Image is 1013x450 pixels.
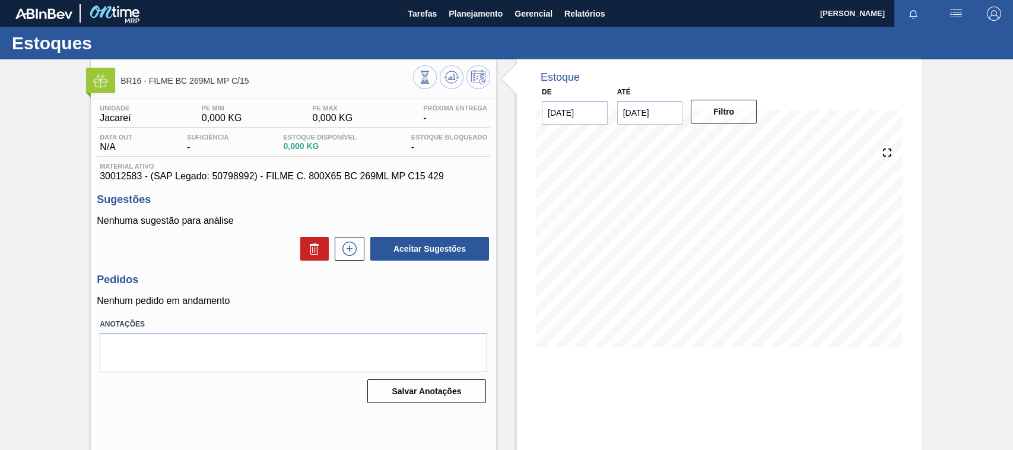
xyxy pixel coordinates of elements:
[542,101,608,125] input: dd/mm/yyyy
[93,73,108,88] img: Ícone
[411,134,487,141] span: Estoque Bloqueado
[97,134,135,153] div: N/A
[97,194,490,206] h3: Sugestões
[564,7,605,21] span: Relatórios
[466,65,490,89] button: Programar Estoque
[184,134,231,153] div: -
[408,134,490,153] div: -
[100,316,487,333] label: Anotações
[367,379,486,403] button: Salvar Anotações
[691,100,757,123] button: Filtro
[294,237,329,261] div: Excluir Sugestões
[283,142,356,151] span: 0,000 KG
[100,113,131,123] span: Jacareí
[97,296,490,306] p: Nenhum pedido em andamento
[420,104,490,123] div: -
[12,36,223,50] h1: Estoques
[423,104,487,112] span: Próxima Entrega
[97,274,490,286] h3: Pedidos
[329,237,364,261] div: Nova sugestão
[100,134,132,141] span: Data out
[617,88,631,96] label: Até
[987,7,1001,21] img: Logout
[541,71,580,84] div: Estoque
[187,134,228,141] span: Suficiência
[408,7,437,21] span: Tarefas
[202,104,242,112] span: PE MIN
[100,163,487,170] span: Material ativo
[542,88,552,96] label: De
[120,77,413,85] span: BR16 - FILME BC 269ML MP C/15
[617,101,683,125] input: dd/mm/yyyy
[312,113,353,123] span: 0,000 KG
[283,134,356,141] span: Estoque Disponível
[100,104,131,112] span: Unidade
[312,104,353,112] span: PE MAX
[440,65,463,89] button: Atualizar Gráfico
[515,7,552,21] span: Gerencial
[364,236,490,262] div: Aceitar Sugestões
[449,7,503,21] span: Planejamento
[370,237,489,261] button: Aceitar Sugestões
[100,171,487,182] span: 30012583 - (SAP Legado: 50798992) - FILME C. 800X65 BC 269ML MP C15 429
[949,7,963,21] img: userActions
[97,216,490,226] p: Nenhuma sugestão para análise
[894,5,932,22] button: Notificações
[202,113,242,123] span: 0,000 KG
[413,65,437,89] button: Visão Geral dos Estoques
[15,8,72,19] img: TNhmsLtSVTkK8tSr43FrP2fwEKptu5GPRR3wAAAABJRU5ErkJggg==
